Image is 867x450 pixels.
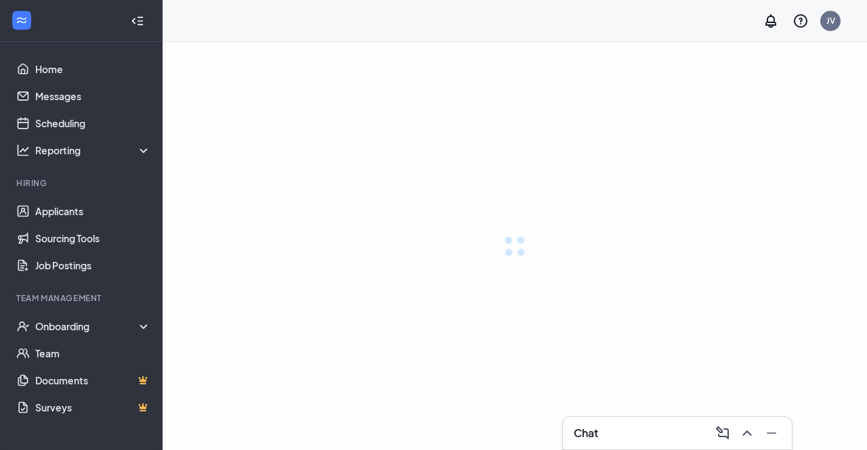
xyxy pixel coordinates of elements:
[735,422,757,444] button: ChevronUp
[739,425,755,441] svg: ChevronUp
[35,55,151,83] a: Home
[35,110,151,137] a: Scheduling
[15,14,28,27] svg: WorkstreamLogo
[16,319,30,333] svg: UserCheck
[35,319,152,333] div: Onboarding
[35,143,152,157] div: Reporting
[715,425,731,441] svg: ComposeMessage
[574,426,598,441] h3: Chat
[759,422,781,444] button: Minimize
[16,143,30,157] svg: Analysis
[35,367,151,394] a: DocumentsCrown
[35,198,151,225] a: Applicants
[35,225,151,252] a: Sourcing Tools
[16,177,148,189] div: Hiring
[35,83,151,110] a: Messages
[16,292,148,304] div: Team Management
[35,252,151,279] a: Job Postings
[35,340,151,367] a: Team
[131,14,144,28] svg: Collapse
[826,15,835,26] div: JV
[35,394,151,421] a: SurveysCrown
[792,13,809,29] svg: QuestionInfo
[711,422,732,444] button: ComposeMessage
[763,425,780,441] svg: Minimize
[763,13,779,29] svg: Notifications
